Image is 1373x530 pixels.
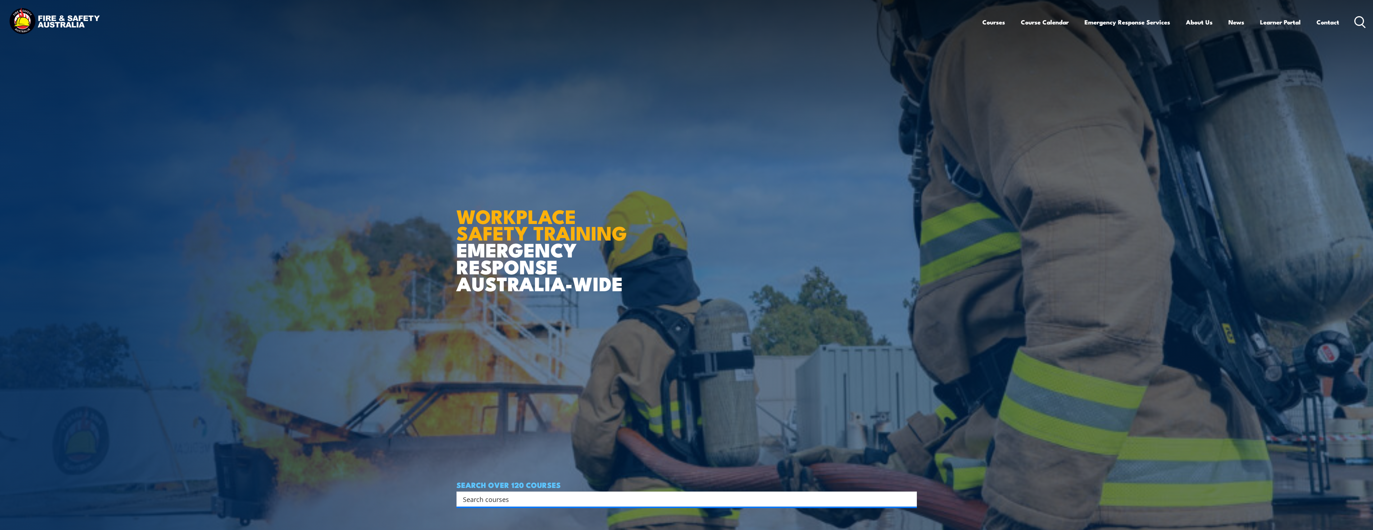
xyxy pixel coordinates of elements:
a: News [1228,13,1244,32]
strong: WORKPLACE SAFETY TRAINING [456,201,627,247]
a: Course Calendar [1021,13,1069,32]
a: Courses [982,13,1005,32]
input: Search input [463,494,901,504]
a: Contact [1317,13,1339,32]
a: Learner Portal [1260,13,1301,32]
a: About Us [1186,13,1213,32]
h1: EMERGENCY RESPONSE AUSTRALIA-WIDE [456,189,632,292]
a: Emergency Response Services [1085,13,1170,32]
form: Search form [464,494,903,504]
button: Search magnifier button [904,494,914,504]
h4: SEARCH OVER 120 COURSES [456,481,917,489]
